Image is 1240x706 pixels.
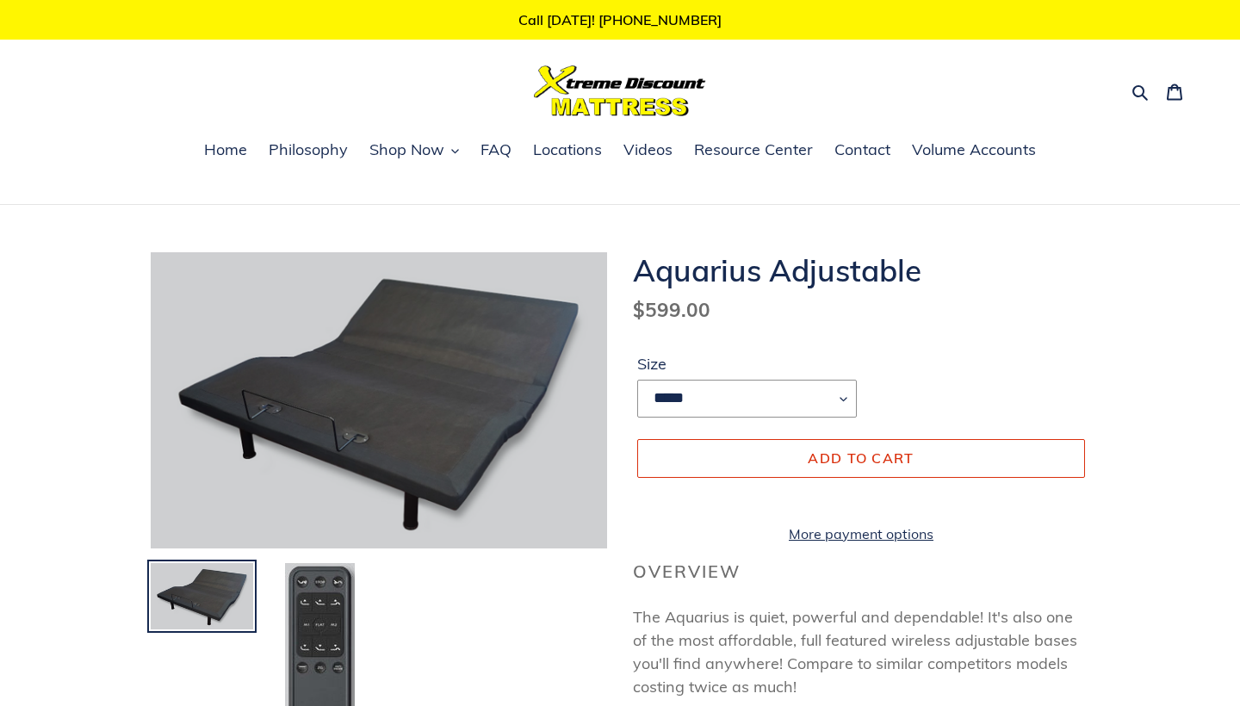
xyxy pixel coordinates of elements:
[369,139,444,160] span: Shop Now
[808,449,914,467] span: Add to cart
[533,139,602,160] span: Locations
[195,138,256,164] a: Home
[633,297,710,322] span: $599.00
[685,138,821,164] a: Resource Center
[534,65,706,116] img: Xtreme Discount Mattress
[637,439,1085,477] button: Add to cart
[834,139,890,160] span: Contact
[633,252,1089,288] h1: Aquarius Adjustable
[637,523,1085,544] a: More payment options
[826,138,899,164] a: Contact
[151,252,607,548] img: Aquarius Adjustable
[480,139,512,160] span: FAQ
[269,139,348,160] span: Philosophy
[524,138,611,164] a: Locations
[637,352,857,375] label: Size
[204,139,247,160] span: Home
[149,561,255,631] img: Load image into Gallery viewer, Aquarius Adjustable
[623,139,673,160] span: Videos
[694,139,813,160] span: Resource Center
[633,561,1089,582] h2: Overview
[633,605,1089,698] p: The Aquarius is quiet, powerful and dependable! It's also one of the most affordable, full featur...
[361,138,468,164] button: Shop Now
[903,138,1045,164] a: Volume Accounts
[615,138,681,164] a: Videos
[260,138,356,164] a: Philosophy
[912,139,1036,160] span: Volume Accounts
[472,138,520,164] a: FAQ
